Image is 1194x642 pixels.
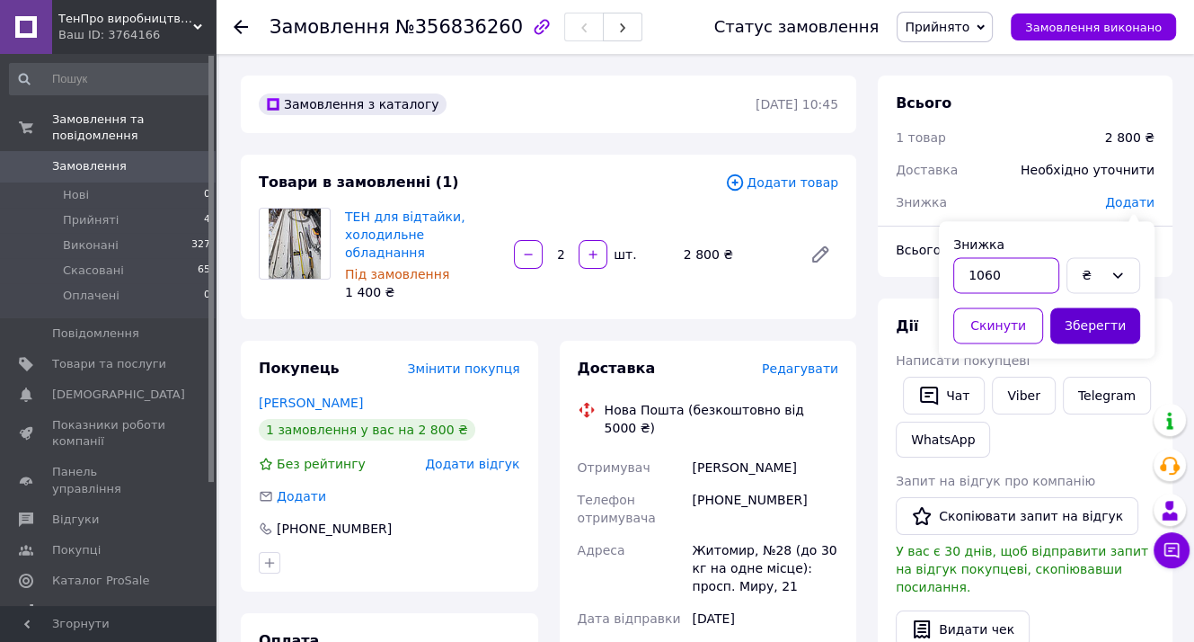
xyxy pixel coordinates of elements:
div: Необхідно уточнити [1010,150,1165,190]
div: ₴ [1082,265,1103,285]
span: Відгуки [52,512,99,528]
button: Чат з покупцем [1154,532,1190,568]
span: Аналітика [52,603,114,620]
span: Товари в замовленні (1) [259,174,459,191]
div: 1 400 ₴ [345,283,500,301]
span: Дії [896,317,918,334]
span: Замовлення виконано [1025,21,1162,34]
span: Оплачені [63,288,119,304]
span: 0 [204,288,210,304]
span: Скасовані [63,263,124,279]
img: ТЕН для відтайки, холодильне обладнання [269,209,322,279]
span: ТенПро виробництво нагрівачів [58,11,193,27]
span: Змінити покупця [408,361,520,376]
div: Статус замовлення [714,18,880,36]
a: Telegram [1063,377,1151,415]
span: Замовлення [270,16,390,38]
div: Знижка [953,236,1140,254]
span: Замовлення [52,158,127,174]
span: Прийнято [905,20,969,34]
span: Панель управління [52,464,166,496]
span: Всього [896,94,951,111]
button: Замовлення виконано [1011,13,1176,40]
span: [DEMOGRAPHIC_DATA] [52,387,185,403]
span: Нові [63,187,89,203]
span: 65 [198,263,210,279]
span: Адреса [578,543,625,557]
span: Товари та послуги [52,356,166,372]
span: Всього до сплати [896,243,1012,257]
span: Каталог ProSale [52,573,149,589]
div: 2 800 ₴ [1105,129,1154,147]
span: Покупці [52,542,101,558]
span: 327 [191,237,210,254]
span: 0 [204,187,210,203]
div: 2 800 ₴ [677,242,795,267]
div: Повернутися назад [234,18,248,36]
span: Доставка [896,163,958,177]
a: WhatsApp [896,422,990,458]
div: шт. [609,245,638,263]
span: Повідомлення [52,325,139,342]
a: Редагувати [802,236,838,272]
a: ТЕН для відтайки, холодильне обладнання [345,210,465,260]
span: Телефон отримувача [578,493,656,525]
span: 1 товар [896,130,946,145]
div: Житомир, №28 (до 30 кг на одне місце): просп. Миру, 21 [688,534,842,602]
span: Додати товар [725,173,838,192]
div: Замовлення з каталогу [259,94,447,115]
span: Під замовлення [345,267,449,281]
span: Покупець [259,360,340,377]
input: Пошук [9,63,212,95]
span: Показники роботи компанії [52,417,166,450]
button: Скинути [953,308,1043,343]
span: 4 [204,212,210,228]
div: Ваш ID: 3764166 [58,27,216,43]
span: У вас є 30 днів, щоб відправити запит на відгук покупцеві, скопіювавши посилання. [896,544,1148,594]
div: [PHONE_NUMBER] [688,484,842,534]
div: Нова Пошта (безкоштовно від 5000 ₴) [600,401,844,437]
span: Отримувач [578,460,650,475]
button: Зберегти [1050,308,1140,343]
div: 1 замовлення у вас на 2 800 ₴ [259,419,475,441]
button: Чат [903,377,985,415]
span: Без рейтингу [277,457,366,471]
a: Viber [992,377,1055,415]
a: [PERSON_NAME] [259,396,363,410]
div: [DATE] [688,602,842,635]
div: [PERSON_NAME] [688,451,842,484]
span: №356836260 [395,16,523,38]
span: Додати [277,489,326,504]
span: Прийняті [63,212,119,228]
span: Доставка [578,360,656,377]
span: Виконані [63,237,119,254]
time: [DATE] 10:45 [756,97,838,111]
span: Дата відправки [578,611,681,626]
span: Додати [1105,195,1154,210]
span: Додати відгук [425,457,519,471]
span: Запит на відгук про компанію [896,474,1095,488]
button: Скопіювати запит на відгук [896,497,1138,535]
span: Замовлення та повідомлення [52,111,216,144]
span: Знижка [896,195,947,210]
input: 0 [953,257,1059,293]
span: Редагувати [762,361,838,376]
span: Написати покупцеві [896,353,1030,368]
div: [PHONE_NUMBER] [275,520,394,538]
